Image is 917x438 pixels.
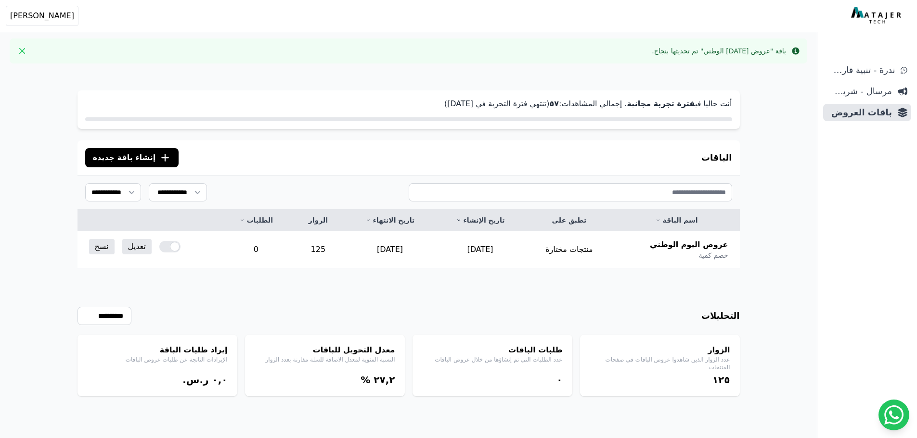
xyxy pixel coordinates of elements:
p: عدد الطلبات التي تم إنشاؤها من خلال عروض الباقات [422,356,563,363]
th: تطبق على [525,210,613,231]
bdi: ۰,۰ [212,374,227,386]
div: ١٢٥ [590,373,730,387]
h3: الباقات [701,151,732,164]
p: عدد الزوار الذين شاهدوا عروض الباقات في صفحات المنتجات [590,356,730,371]
strong: ٥٧ [549,99,559,108]
span: عروض اليوم الوطني [650,239,728,250]
button: إنشاء باقة جديدة [85,148,179,167]
div: ۰ [422,373,563,387]
span: باقات العروض [827,106,892,119]
a: الطلبات [232,215,280,225]
button: Close [14,43,30,59]
span: مرسال - شريط دعاية [827,85,892,98]
td: منتجات مختارة [525,231,613,268]
p: النسبة المئوية لمعدل الاضافة للسلة مقارنة بعدد الزوار [255,356,395,363]
span: ر.س. [182,374,208,386]
img: MatajerTech Logo [851,7,904,25]
a: نسخ [89,239,115,254]
th: الزوار [292,210,345,231]
span: ندرة - تنبية قارب علي النفاذ [827,63,895,77]
a: اسم الباقة [625,215,728,225]
span: إنشاء باقة جديدة [93,152,156,163]
span: [PERSON_NAME] [10,10,74,22]
button: [PERSON_NAME] [6,6,78,26]
a: تاريخ الانتهاء [356,215,424,225]
td: 125 [292,231,345,268]
td: [DATE] [345,231,435,268]
p: أنت حاليا في . إجمالي المشاهدات: (تنتهي فترة التجربة في [DATE]) [85,98,732,110]
h4: معدل التحويل للباقات [255,344,395,356]
a: تعديل [122,239,152,254]
h4: إيراد طلبات الباقة [87,344,228,356]
h4: الزوار [590,344,730,356]
h3: التحليلات [701,309,740,323]
a: تاريخ الإنشاء [447,215,514,225]
bdi: ٢٧,٢ [374,374,395,386]
td: [DATE] [435,231,525,268]
div: باقة "عروض [DATE] الوطني" تم تحديثها بنجاح. [652,46,786,56]
span: % [361,374,370,386]
strong: فترة تجربة مجانية [627,99,695,108]
td: 0 [220,231,292,268]
p: الإيرادات الناتجة عن طلبات عروض الباقات [87,356,228,363]
span: خصم كمية [698,250,728,260]
h4: طلبات الباقات [422,344,563,356]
